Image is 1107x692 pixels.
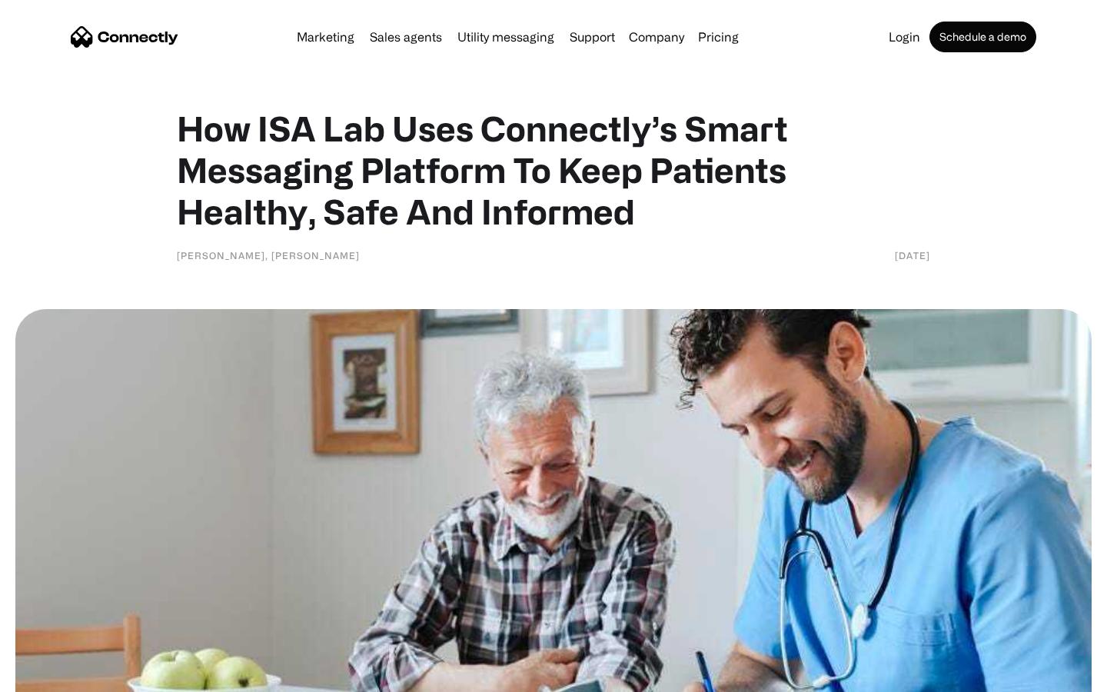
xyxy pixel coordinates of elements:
[629,26,684,48] div: Company
[895,248,930,263] div: [DATE]
[624,26,689,48] div: Company
[692,31,745,43] a: Pricing
[15,665,92,687] aside: Language selected: English
[291,31,361,43] a: Marketing
[177,248,360,263] div: [PERSON_NAME], [PERSON_NAME]
[563,31,621,43] a: Support
[451,31,560,43] a: Utility messaging
[883,31,926,43] a: Login
[71,25,178,48] a: home
[31,665,92,687] ul: Language list
[929,22,1036,52] a: Schedule a demo
[364,31,448,43] a: Sales agents
[177,108,930,232] h1: How ISA Lab Uses Connectly’s Smart Messaging Platform To Keep Patients Healthy, Safe And Informed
